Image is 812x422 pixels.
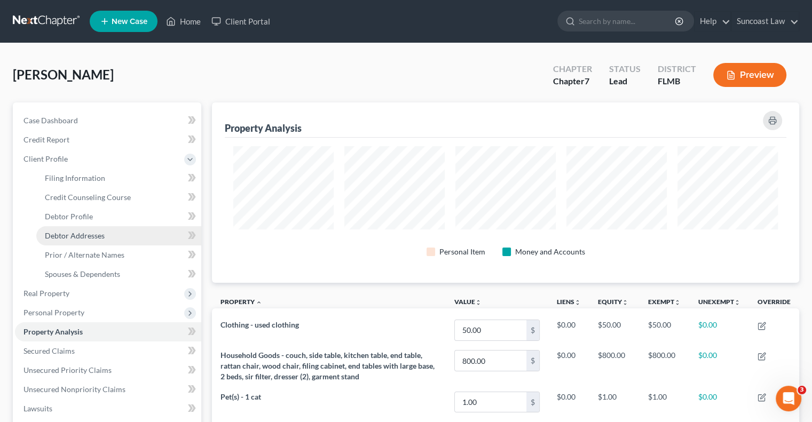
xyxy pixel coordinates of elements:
span: Secured Claims [23,346,75,355]
a: Filing Information [36,169,201,188]
td: $0.00 [690,346,749,387]
a: Client Portal [206,12,275,31]
td: $0.00 [548,315,589,345]
span: Lawsuits [23,404,52,413]
span: Property Analysis [23,327,83,336]
td: $0.00 [548,387,589,417]
button: Preview [713,63,786,87]
div: Lead [609,75,641,87]
div: Status [609,63,641,75]
a: Credit Report [15,130,201,149]
a: Help [695,12,730,31]
span: [PERSON_NAME] [13,67,114,82]
div: FLMB [658,75,696,87]
input: Search by name... [579,11,676,31]
td: $50.00 [640,315,690,345]
td: $800.00 [589,346,640,387]
a: Case Dashboard [15,111,201,130]
input: 0.00 [455,392,526,412]
th: Override [749,291,799,315]
a: Spouses & Dependents [36,265,201,284]
i: unfold_more [574,299,581,306]
i: unfold_more [622,299,628,306]
td: $1.00 [589,387,640,417]
a: Debtor Addresses [36,226,201,245]
a: Valueunfold_more [454,298,482,306]
i: unfold_more [475,299,482,306]
span: Personal Property [23,308,84,317]
div: Property Analysis [225,122,302,134]
span: 3 [798,386,806,394]
div: Personal Item [439,246,485,257]
a: Property Analysis [15,322,201,341]
div: Money and Accounts [515,246,585,257]
span: Debtor Profile [45,212,93,221]
i: unfold_more [734,299,740,306]
td: $1.00 [640,387,690,417]
span: Household Goods - couch, side table, kitchen table, end table, rattan chair, wood chair, filing c... [220,351,435,381]
td: $0.00 [690,315,749,345]
iframe: Intercom live chat [776,386,801,411]
span: Unsecured Nonpriority Claims [23,385,125,394]
a: Unsecured Priority Claims [15,361,201,380]
td: $0.00 [548,346,589,387]
td: $0.00 [690,387,749,417]
span: Unsecured Priority Claims [23,365,112,375]
input: 0.00 [455,320,526,340]
span: Client Profile [23,154,68,163]
span: Prior / Alternate Names [45,250,124,259]
span: 7 [585,76,589,86]
span: Credit Report [23,135,69,144]
a: Home [161,12,206,31]
a: Property expand_less [220,298,262,306]
a: Lawsuits [15,399,201,418]
a: Unsecured Nonpriority Claims [15,380,201,399]
a: Debtor Profile [36,207,201,226]
td: $800.00 [640,346,690,387]
div: Chapter [553,75,592,87]
span: Real Property [23,289,69,298]
span: Case Dashboard [23,116,78,125]
div: $ [526,320,539,340]
span: New Case [112,18,147,26]
input: 0.00 [455,351,526,371]
span: Pet(s) - 1 cat [220,392,261,401]
span: Clothing - used clothing [220,320,299,329]
a: Unexemptunfold_more [698,298,740,306]
i: expand_less [256,299,262,306]
div: $ [526,351,539,371]
span: Debtor Addresses [45,231,105,240]
i: unfold_more [674,299,681,306]
div: District [658,63,696,75]
a: Credit Counseling Course [36,188,201,207]
div: $ [526,392,539,412]
a: Equityunfold_more [598,298,628,306]
span: Filing Information [45,173,105,182]
div: Chapter [553,63,592,75]
td: $50.00 [589,315,640,345]
a: Exemptunfold_more [648,298,681,306]
a: Liensunfold_more [557,298,581,306]
a: Secured Claims [15,341,201,361]
span: Spouses & Dependents [45,269,120,278]
span: Credit Counseling Course [45,193,131,202]
a: Suncoast Law [731,12,799,31]
a: Prior / Alternate Names [36,245,201,265]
